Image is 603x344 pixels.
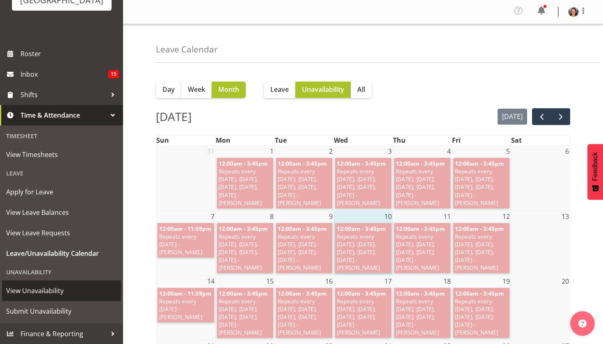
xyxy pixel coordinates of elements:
[2,223,121,243] a: View Leave Requests
[6,247,117,260] span: Leave/Unavailability Calendar
[455,289,504,297] span: 12:00am - 3:45pm
[455,232,508,271] span: Repeats every [DATE], [DATE], [DATE], [DATE], [DATE] - [PERSON_NAME]
[396,167,449,206] span: Repeats every [DATE], [DATE], [DATE], [DATE], [DATE] - [PERSON_NAME]
[216,136,231,145] span: Mon
[337,167,390,206] span: Repeats every [DATE], [DATE], [DATE], [DATE], [DATE] - [PERSON_NAME]
[275,136,287,145] span: Tue
[219,297,272,336] span: Repeats every [DATE], [DATE], [DATE], [DATE], [DATE] - [PERSON_NAME]
[351,82,372,98] button: All
[265,276,274,287] span: 15
[188,84,205,94] span: Week
[21,89,107,101] span: Shifts
[396,232,449,271] span: Repeats every [DATE], [DATE], [DATE], [DATE], [DATE] - [PERSON_NAME]
[2,243,121,264] a: Leave/Unavailability Calendar
[218,84,239,94] span: Month
[212,82,246,98] button: Month
[446,146,452,157] span: 4
[384,276,393,287] span: 17
[159,225,211,232] span: 12:00am - 11:59pm
[278,225,327,232] span: 12:00am - 3:45pm
[384,211,393,222] span: 10
[505,146,511,157] span: 5
[159,297,212,321] span: Repeats every [DATE] - [PERSON_NAME]
[219,225,267,232] span: 12:00am - 3:45pm
[6,305,117,317] span: Submit Unavailability
[302,84,344,94] span: Unavailability
[561,211,570,222] span: 13
[443,276,452,287] span: 18
[2,301,121,321] a: Submit Unavailability
[357,84,365,94] span: All
[206,146,215,157] span: 31
[502,276,511,287] span: 19
[219,232,272,271] span: Repeats every [DATE], [DATE], [DATE], [DATE], [DATE] - [PERSON_NAME]
[551,108,570,125] button: next
[278,159,327,167] span: 12:00am - 3:45pm
[393,136,406,145] span: Thu
[181,82,212,98] button: Week
[396,225,445,232] span: 12:00am - 3:45pm
[396,159,445,167] span: 12:00am - 3:45pm
[156,45,218,54] h4: Leave Calendar
[159,232,212,256] span: Repeats every [DATE] - [PERSON_NAME]
[6,206,117,219] span: View Leave Balances
[396,297,449,336] span: Repeats every [DATE], [DATE], [DATE], [DATE], [DATE] - [PERSON_NAME]
[278,297,331,336] span: Repeats every [DATE], [DATE], [DATE], [DATE], [DATE] - [PERSON_NAME]
[443,211,452,222] span: 11
[6,186,117,198] span: Apply for Leave
[337,232,390,271] span: Repeats every [DATE], [DATE], [DATE], [DATE], [DATE] - [PERSON_NAME]
[219,289,267,297] span: 12:00am - 3:45pm
[219,167,272,206] span: Repeats every [DATE], [DATE], [DATE], [DATE], [DATE] - [PERSON_NAME]
[159,289,211,297] span: 12:00am - 11:59pm
[578,319,587,328] img: help-xxl-2.png
[337,289,386,297] span: 12:00am - 3:45pm
[455,159,504,167] span: 12:00am - 3:45pm
[452,136,461,145] span: Fri
[2,128,121,144] div: Timesheet
[278,232,331,271] span: Repeats every [DATE], [DATE], [DATE], [DATE], [DATE] - [PERSON_NAME]
[455,167,508,206] span: Repeats every [DATE], [DATE], [DATE], [DATE], [DATE] - [PERSON_NAME]
[2,144,121,165] a: View Timesheets
[455,225,504,232] span: 12:00am - 3:45pm
[324,276,333,287] span: 16
[328,211,333,222] span: 9
[264,82,295,98] button: Leave
[337,159,386,167] span: 12:00am - 3:45pm
[532,108,551,125] button: prev
[156,136,169,145] span: Sun
[564,146,570,157] span: 6
[156,82,181,98] button: Day
[108,70,119,78] span: 15
[210,211,215,222] span: 7
[2,202,121,223] a: View Leave Balances
[502,211,511,222] span: 12
[2,280,121,301] a: View Unavailability
[156,108,192,125] h2: [DATE]
[6,227,117,239] span: View Leave Requests
[592,152,599,181] span: Feedback
[2,165,121,182] div: Leave
[278,167,331,206] span: Repeats every [DATE], [DATE], [DATE], [DATE], [DATE] - [PERSON_NAME]
[269,146,274,157] span: 1
[278,289,327,297] span: 12:00am - 3:45pm
[337,225,386,232] span: 12:00am - 3:45pm
[270,84,289,94] span: Leave
[387,146,393,157] span: 3
[334,136,348,145] span: Wed
[2,264,121,280] div: Unavailability
[569,7,578,17] img: elea-hargreaves2c755f076077fa11bccae5db5d7fb730.png
[455,297,508,336] span: Repeats every [DATE], [DATE], [DATE], [DATE], [DATE] - [PERSON_NAME]
[511,136,522,145] span: Sat
[206,276,215,287] span: 14
[295,82,351,98] button: Unavailability
[396,289,445,297] span: 12:00am - 3:45pm
[498,109,528,125] button: [DATE]
[337,297,390,336] span: Repeats every [DATE], [DATE], [DATE], [DATE], [DATE] - [PERSON_NAME]
[21,328,107,340] span: Finance & Reporting
[6,148,117,161] span: View Timesheets
[21,68,108,80] span: Inbox
[587,144,603,200] button: Feedback - Show survey
[328,146,333,157] span: 2
[21,109,107,121] span: Time & Attendance
[6,285,117,297] span: View Unavailability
